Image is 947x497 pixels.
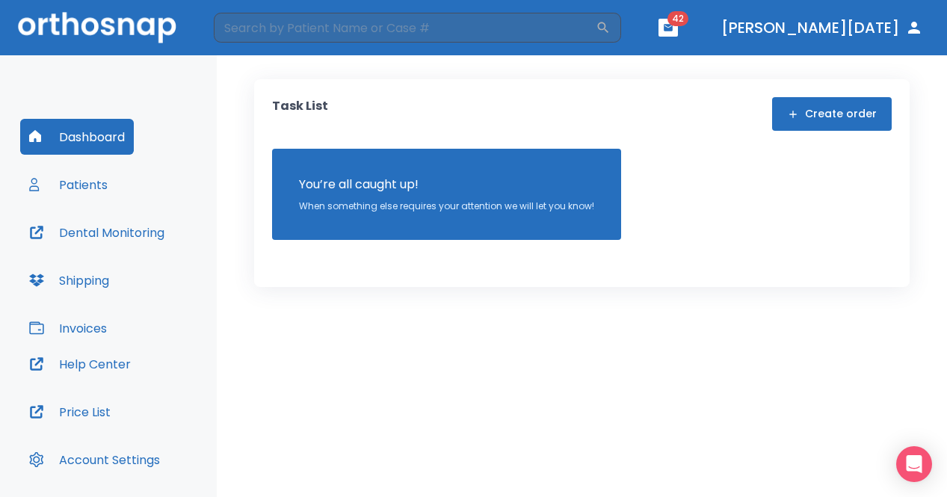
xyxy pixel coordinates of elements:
p: When something else requires your attention we will let you know! [299,200,594,213]
button: Shipping [20,262,118,298]
span: 42 [667,11,688,26]
img: Orthosnap [18,12,176,43]
button: [PERSON_NAME][DATE] [715,14,929,41]
button: Help Center [20,346,140,382]
p: Task List [272,97,328,131]
button: Create order [772,97,892,131]
button: Patients [20,167,117,203]
button: Dashboard [20,119,134,155]
p: You’re all caught up! [299,176,594,194]
input: Search by Patient Name or Case # [214,13,596,43]
button: Dental Monitoring [20,214,173,250]
div: Open Intercom Messenger [896,446,932,482]
button: Invoices [20,310,116,346]
button: Account Settings [20,442,169,478]
button: Price List [20,394,120,430]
